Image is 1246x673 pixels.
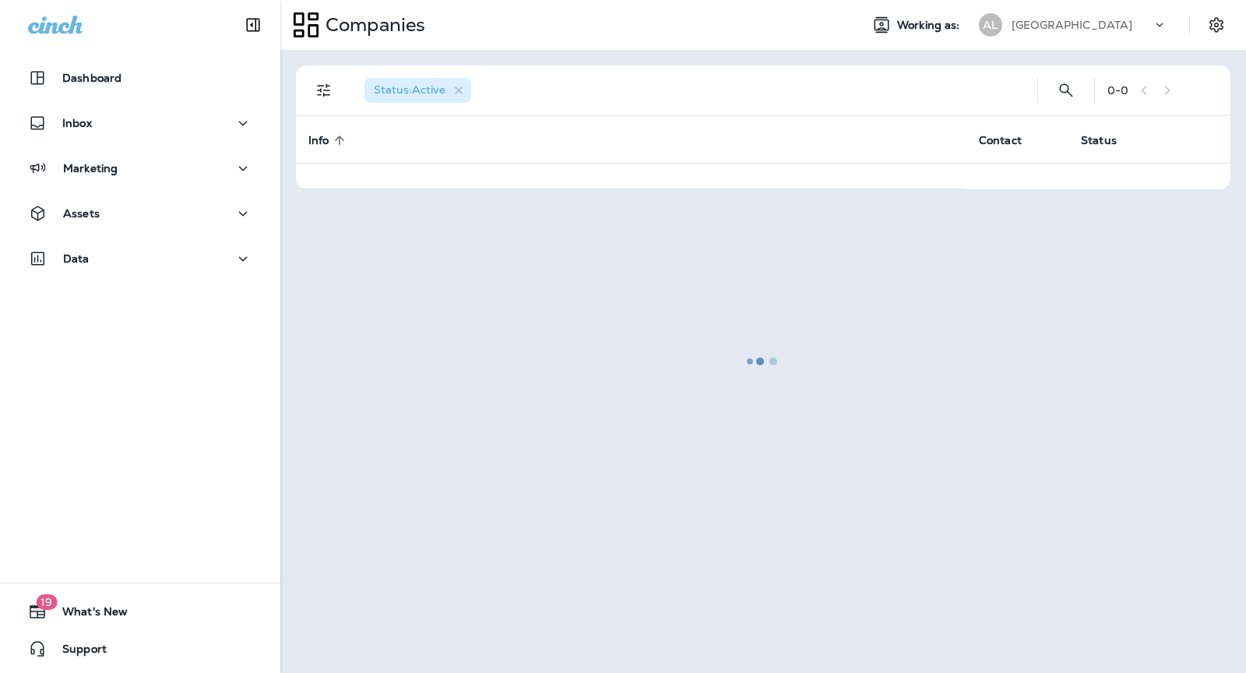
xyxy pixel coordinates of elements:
[979,13,1002,37] div: AL
[16,107,265,139] button: Inbox
[62,72,121,84] p: Dashboard
[16,62,265,93] button: Dashboard
[1202,11,1230,39] button: Settings
[47,643,107,661] span: Support
[231,9,275,41] button: Collapse Sidebar
[63,162,118,174] p: Marketing
[1012,19,1132,31] p: [GEOGRAPHIC_DATA]
[16,198,265,229] button: Assets
[63,207,100,220] p: Assets
[897,19,963,32] span: Working as:
[36,594,57,610] span: 19
[319,13,425,37] p: Companies
[16,596,265,627] button: 19What's New
[62,117,92,129] p: Inbox
[16,153,265,184] button: Marketing
[47,605,128,624] span: What's New
[16,243,265,274] button: Data
[63,252,90,265] p: Data
[16,633,265,664] button: Support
